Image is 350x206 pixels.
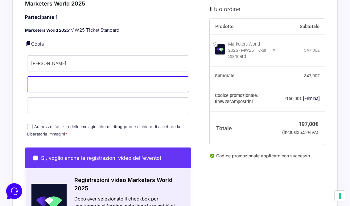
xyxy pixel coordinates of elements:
span: € [299,96,302,101]
bdi: 197,00 [299,121,318,127]
label: Autorizzo l'utilizzo delle immagini che mi ritraggono e dichiaro di accettare la Liberatoria imma... [27,124,180,136]
th: Prodotto [210,18,279,34]
a: Copia i dettagli dell'acquirente [25,41,31,47]
bdi: 347,00 [304,47,320,52]
h4: Partecipante 1 [25,14,191,21]
span: Registrazioni video Marketers World 2025 [74,177,172,192]
span: € [317,47,320,52]
span: Inizia una conversazione [40,55,91,60]
h3: Il tuo ordine [210,5,325,13]
p: Aiuto [95,158,104,164]
th: Subtotale [210,66,279,86]
iframe: Customerly Messenger Launcher [5,182,23,200]
h2: Ciao da Marketers 👋 [5,5,104,15]
button: Home [5,149,43,164]
img: Marketers World 2025 - MW25 Ticket Standard [215,44,225,55]
input: Si, voglio anche le registrazioni video dell'evento! [33,156,38,160]
span: 35,52 [297,130,310,135]
input: Cerca un articolo... [14,90,101,96]
div: Marketers World 2025 - MW25 Ticket Standard [228,41,269,59]
span: € [317,73,320,78]
th: Totale [210,111,279,144]
th: Codice promozionale: limw25campostrini [210,86,279,112]
button: Inizia una conversazione [10,52,113,64]
th: Subtotale [279,18,325,34]
img: dark [10,34,22,47]
img: dark [20,34,32,47]
input: Autorizzo l'utilizzo delle immagini che mi ritraggono e dichiaro di accettare la Liberatoria imma... [27,124,33,129]
span: Trova una risposta [10,76,48,81]
div: Codice promozionale applicato con successo. [210,152,325,164]
span: Le tue conversazioni [10,25,52,30]
td: - [279,86,325,112]
p: Home [19,158,29,164]
button: Aiuto [80,149,118,164]
strong: × 1 [273,47,279,53]
a: Rimuovi il codice promozionale limw25campostrini [303,96,320,101]
strong: Marketers World 2025: [25,28,70,33]
span: € [315,121,318,127]
span: Si, voglio anche le registrazioni video dell'evento! [41,155,161,161]
button: Messaggi [43,149,81,164]
p: Messaggi [53,158,70,164]
small: (inclusi IVA) [282,130,318,135]
a: Copia [31,41,44,47]
span: € [308,130,310,135]
p: MW25 Ticket Standard [25,27,191,34]
button: Le tue preferenze relative al consenso per le tecnologie di tracciamento [335,191,345,201]
img: dark [30,34,42,47]
span: 150,00 [286,96,302,101]
a: Apri Centro Assistenza [66,76,113,81]
bdi: 347,00 [304,73,320,78]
